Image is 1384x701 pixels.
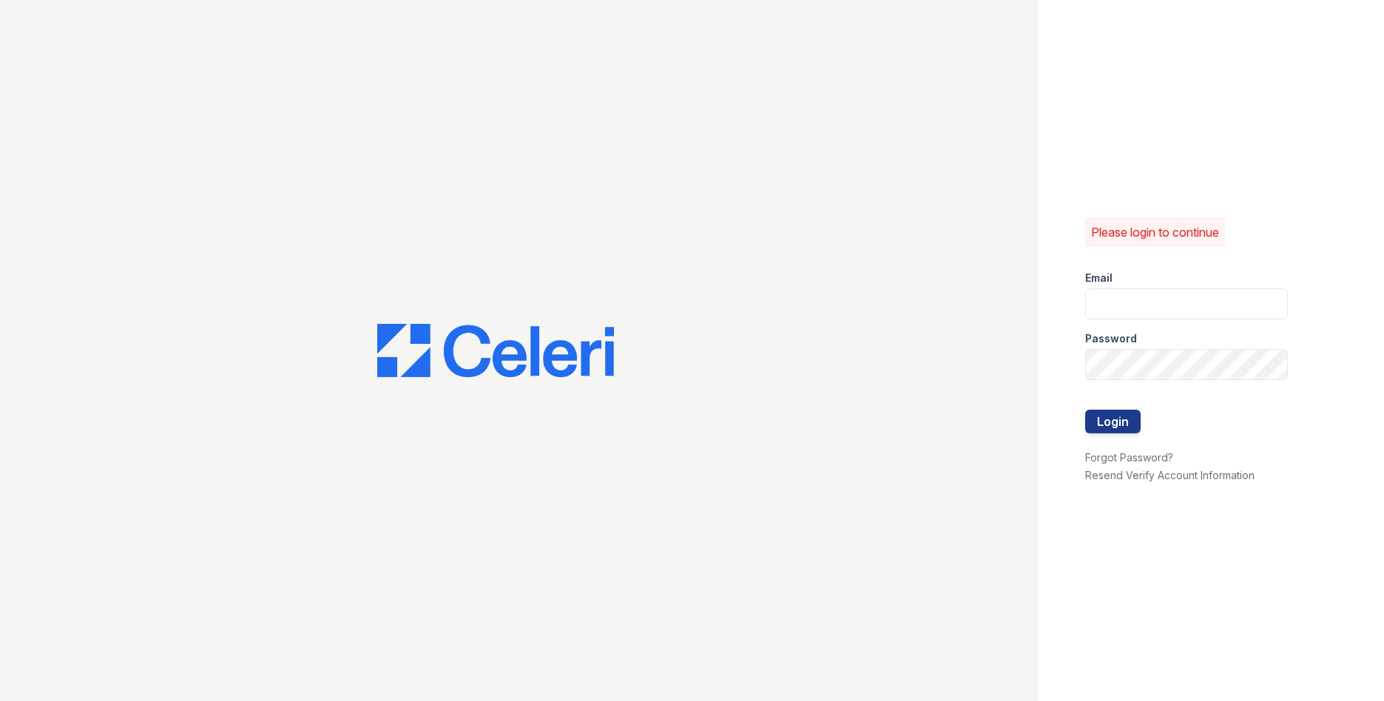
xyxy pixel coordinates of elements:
img: CE_Logo_Blue-a8612792a0a2168367f1c8372b55b34899dd931a85d93a1a3d3e32e68fde9ad4.png [377,324,614,377]
a: Forgot Password? [1085,451,1173,464]
label: Email [1085,271,1113,285]
button: Login [1085,410,1141,433]
a: Resend Verify Account Information [1085,469,1255,481]
p: Please login to continue [1091,223,1219,241]
label: Password [1085,331,1137,346]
